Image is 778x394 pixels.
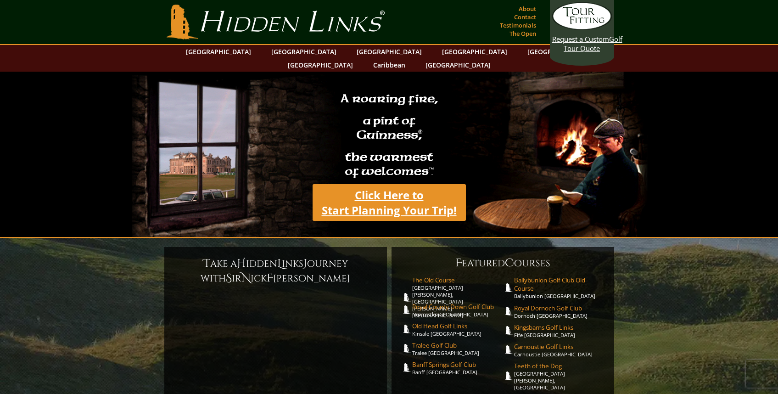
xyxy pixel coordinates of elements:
span: S [226,271,232,286]
a: The Old Course[GEOGRAPHIC_DATA][PERSON_NAME], [GEOGRAPHIC_DATA][PERSON_NAME] [GEOGRAPHIC_DATA] [412,276,503,319]
a: [GEOGRAPHIC_DATA] [352,45,426,58]
span: Kingsbarns Golf Links [514,323,605,332]
a: Tralee Golf ClubTralee [GEOGRAPHIC_DATA] [412,341,503,356]
span: J [303,256,307,271]
span: Banff Springs Golf Club [412,360,503,369]
a: Old Head Golf LinksKinsale [GEOGRAPHIC_DATA] [412,322,503,337]
a: [GEOGRAPHIC_DATA] [283,58,358,72]
span: Royal County Down Golf Club [412,303,503,311]
span: Royal Dornoch Golf Club [514,304,605,312]
span: H [237,256,246,271]
span: Teeth of the Dog [514,362,605,370]
a: Teeth of the Dog[GEOGRAPHIC_DATA][PERSON_NAME], [GEOGRAPHIC_DATA] [514,362,605,391]
span: F [455,256,462,270]
a: [GEOGRAPHIC_DATA] [437,45,512,58]
a: Banff Springs Golf ClubBanff [GEOGRAPHIC_DATA] [412,360,503,376]
span: Request a Custom [552,34,609,44]
h6: ake a idden inks ourney with ir ick [PERSON_NAME] [174,256,378,286]
a: Carnoustie Golf LinksCarnoustie [GEOGRAPHIC_DATA] [514,343,605,358]
a: [GEOGRAPHIC_DATA] [421,58,495,72]
a: About [516,2,538,15]
span: F [267,271,273,286]
a: [GEOGRAPHIC_DATA] [181,45,256,58]
a: Ballybunion Golf Club Old CourseBallybunion [GEOGRAPHIC_DATA] [514,276,605,299]
span: L [277,256,282,271]
a: Caribbean [369,58,410,72]
span: The Old Course [412,276,503,284]
a: The Open [507,27,538,40]
span: Carnoustie Golf Links [514,343,605,351]
span: N [241,271,251,286]
a: [GEOGRAPHIC_DATA] [523,45,597,58]
span: Ballybunion Golf Club Old Course [514,276,605,293]
span: Tralee Golf Club [412,341,503,349]
a: Royal Dornoch Golf ClubDornoch [GEOGRAPHIC_DATA] [514,304,605,319]
span: C [505,256,514,270]
span: Old Head Golf Links [412,322,503,330]
a: Kingsbarns Golf LinksFife [GEOGRAPHIC_DATA] [514,323,605,338]
a: Request a CustomGolf Tour Quote [552,2,612,53]
h6: eatured ourses [401,256,605,270]
a: Contact [512,11,538,23]
a: Testimonials [498,19,538,32]
a: Royal County Down Golf ClubNewcastle [GEOGRAPHIC_DATA] [412,303,503,318]
a: Click Here toStart Planning Your Trip! [313,184,466,221]
h2: A roaring fire, a pint of Guinness , the warmest of welcomes™. [335,88,444,184]
span: T [203,256,210,271]
a: [GEOGRAPHIC_DATA] [267,45,341,58]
